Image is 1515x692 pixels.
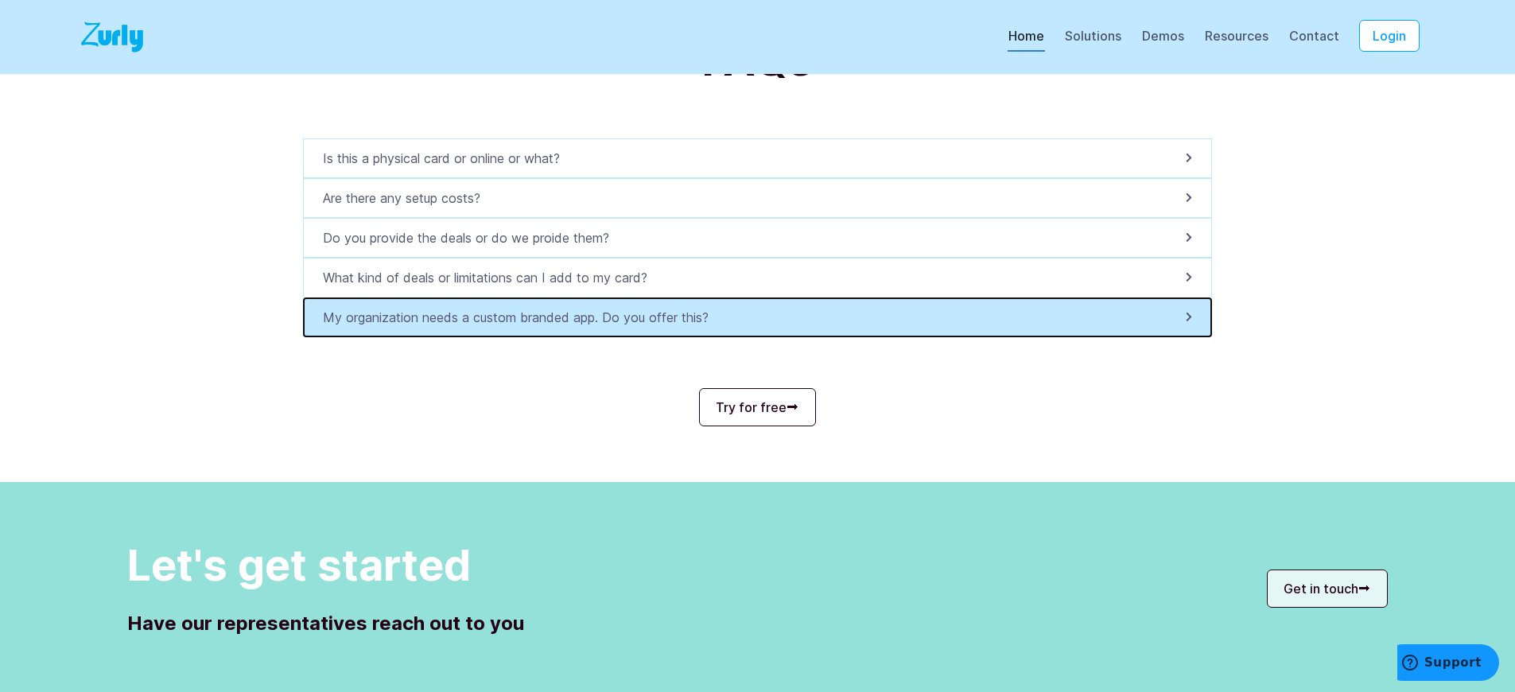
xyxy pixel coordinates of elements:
p: What kind of deals or limitations can I add to my card? [323,268,657,287]
button: Is this a physical card or online or what? [303,138,1212,178]
a: Login [1340,28,1439,44]
a: Resources [1204,28,1269,52]
iframe: Opens a widget where you can find more information [1397,644,1499,684]
a: Get in touch⮕ [1267,570,1388,608]
button: Login [1359,20,1420,52]
p: Are there any setup costs? [323,189,490,208]
button: Are there any setup costs? [303,178,1212,218]
button: My organization needs a custom branded app. Do you offer this? [303,297,1212,337]
p: Is this a physical card or online or what? [323,149,569,168]
h4: Have our representatives reach out to you [127,611,524,636]
a: Home [1008,28,1045,52]
button: Do you provide the deals or do we proide them? [303,218,1212,258]
button: What kind of deals or limitations can I add to my card? [303,258,1212,297]
a: Contact [1288,28,1340,52]
div: Solutions [1064,26,1122,53]
img: Logo [76,19,153,55]
p: Do you provide the deals or do we proide them? [323,228,619,247]
a: Demos [1141,28,1185,52]
a: Try for free⮕ [699,388,816,426]
p: My organization needs a custom branded app. Do you offer this? [323,308,718,327]
h1: Let's get started [127,540,524,592]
